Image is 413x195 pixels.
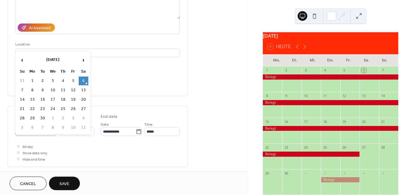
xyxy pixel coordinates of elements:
[17,77,27,85] td: 31
[381,94,385,98] div: 14
[20,181,36,187] span: Cancel
[303,145,308,150] div: 24
[284,68,288,73] div: 2
[28,54,78,67] th: [DATE]
[58,86,68,95] td: 11
[284,171,288,175] div: 30
[28,77,37,85] td: 1
[28,95,37,104] td: 15
[58,95,68,104] td: 18
[17,105,27,113] td: 21
[68,95,78,104] td: 19
[321,177,360,182] div: Belegt
[381,119,385,124] div: 21
[339,54,357,66] div: Fr.
[48,67,58,76] th: We
[48,77,58,85] td: 3
[28,86,37,95] td: 8
[38,105,47,113] td: 23
[323,171,327,175] div: 2
[49,177,80,190] button: Save
[342,145,347,150] div: 26
[79,95,88,104] td: 20
[342,119,347,124] div: 19
[265,145,269,150] div: 22
[263,100,398,105] div: Belegt
[18,54,27,66] span: ‹
[342,68,347,73] div: 5
[323,145,327,150] div: 25
[38,67,47,76] th: Tu
[263,32,398,39] div: [DATE]
[10,177,47,190] button: Cancel
[79,77,88,85] td: 6
[101,114,117,120] div: End date
[265,119,269,124] div: 15
[381,68,385,73] div: 7
[361,119,366,124] div: 20
[38,114,47,123] td: 30
[28,67,37,76] th: Mo
[38,86,47,95] td: 9
[68,105,78,113] td: 26
[265,68,269,73] div: 1
[17,86,27,95] td: 7
[18,24,55,32] button: AI Assistant
[48,95,58,104] td: 17
[79,105,88,113] td: 27
[79,123,88,132] td: 11
[375,54,393,66] div: So.
[263,74,398,80] div: Belegt
[263,152,360,157] div: Belegt
[265,94,269,98] div: 8
[58,105,68,113] td: 25
[284,119,288,124] div: 16
[323,68,327,73] div: 4
[284,145,288,150] div: 23
[48,105,58,113] td: 24
[48,86,58,95] td: 10
[17,95,27,104] td: 14
[79,114,88,123] td: 4
[284,94,288,98] div: 9
[58,77,68,85] td: 4
[15,41,179,48] div: Location
[361,68,366,73] div: 6
[263,126,398,131] div: Belegt
[58,114,68,123] td: 2
[68,67,78,76] th: Fr
[342,94,347,98] div: 12
[144,121,153,128] span: Time
[303,119,308,124] div: 17
[361,171,366,175] div: 4
[23,150,47,156] span: Show date only
[48,123,58,132] td: 8
[58,123,68,132] td: 9
[268,54,286,66] div: Mo.
[303,94,308,98] div: 10
[28,114,37,123] td: 29
[303,68,308,73] div: 3
[59,181,69,187] span: Save
[361,145,366,150] div: 27
[304,54,322,66] div: Mi.
[68,86,78,95] td: 12
[323,94,327,98] div: 11
[303,171,308,175] div: 1
[68,77,78,85] td: 5
[17,67,27,76] th: Su
[79,54,88,66] span: ›
[48,114,58,123] td: 1
[361,94,366,98] div: 13
[322,54,340,66] div: Do.
[28,105,37,113] td: 22
[381,171,385,175] div: 5
[17,114,27,123] td: 28
[38,123,47,132] td: 7
[58,67,68,76] th: Th
[265,171,269,175] div: 29
[38,77,47,85] td: 2
[17,123,27,132] td: 5
[101,121,109,128] span: Date
[323,119,327,124] div: 18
